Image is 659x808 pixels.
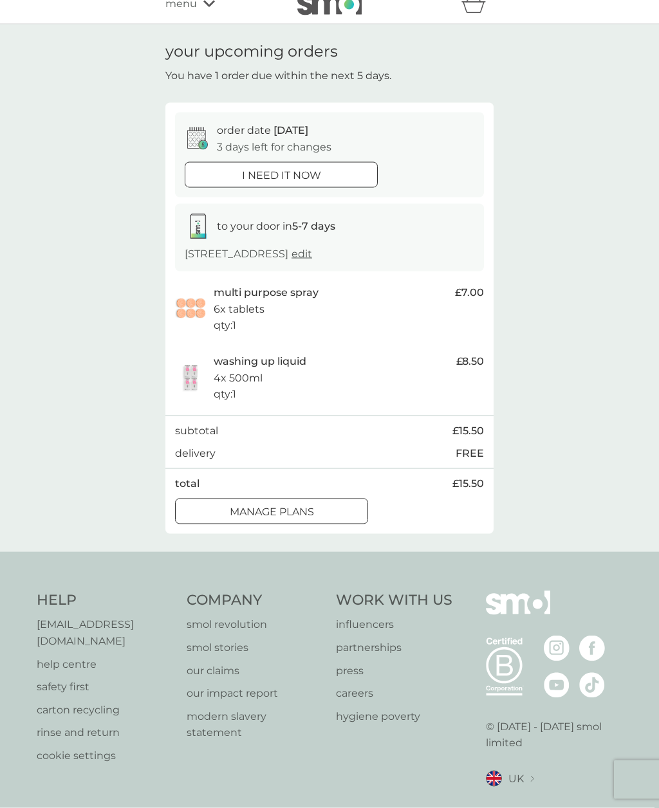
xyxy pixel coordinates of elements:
img: visit the smol Instagram page [544,636,570,661]
a: help centre [37,656,174,673]
a: smol revolution [187,616,324,633]
p: © [DATE] - [DATE] smol limited [486,719,623,751]
p: multi purpose spray [214,284,319,301]
span: £15.50 [452,423,484,439]
a: [EMAIL_ADDRESS][DOMAIN_NAME] [37,616,174,649]
a: smol stories [187,639,324,656]
a: influencers [336,616,452,633]
h1: your upcoming orders [165,42,338,61]
h4: Work With Us [336,591,452,611]
a: edit [292,248,312,260]
p: FREE [456,445,484,462]
p: manage plans [230,504,314,520]
p: 3 days left for changes [217,139,331,156]
span: [DATE] [274,124,308,136]
a: cookie settings [37,748,174,764]
a: hygiene poverty [336,708,452,725]
a: rinse and return [37,724,174,741]
a: carton recycling [37,702,174,719]
span: UK [508,771,524,787]
button: i need it now [185,162,378,188]
p: qty : 1 [214,317,236,334]
img: select a new location [530,776,534,783]
a: our claims [187,663,324,679]
p: delivery [175,445,216,462]
p: 6x tablets [214,301,265,318]
img: smol [486,591,550,634]
p: 4x 500ml [214,370,263,387]
img: visit the smol Youtube page [544,672,570,698]
p: order date [217,122,308,139]
p: [STREET_ADDRESS] [185,246,312,262]
h4: Help [37,591,174,611]
p: qty : 1 [214,386,236,403]
h4: Company [187,591,324,611]
a: careers [336,685,452,702]
p: total [175,475,200,492]
p: washing up liquid [214,353,306,370]
p: subtotal [175,423,218,439]
span: to your door in [217,220,335,232]
p: i need it now [242,167,321,184]
a: partnerships [336,639,452,656]
span: £7.00 [455,284,484,301]
a: safety first [37,679,174,695]
span: £15.50 [452,475,484,492]
a: press [336,663,452,679]
p: You have 1 order due within the next 5 days. [165,68,391,84]
img: UK flag [486,771,502,787]
strong: 5-7 days [292,220,335,232]
button: manage plans [175,499,368,524]
img: visit the smol Tiktok page [579,672,605,698]
img: visit the smol Facebook page [579,636,605,661]
span: £8.50 [456,353,484,370]
a: our impact report [187,685,324,702]
a: modern slavery statement [187,708,324,741]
